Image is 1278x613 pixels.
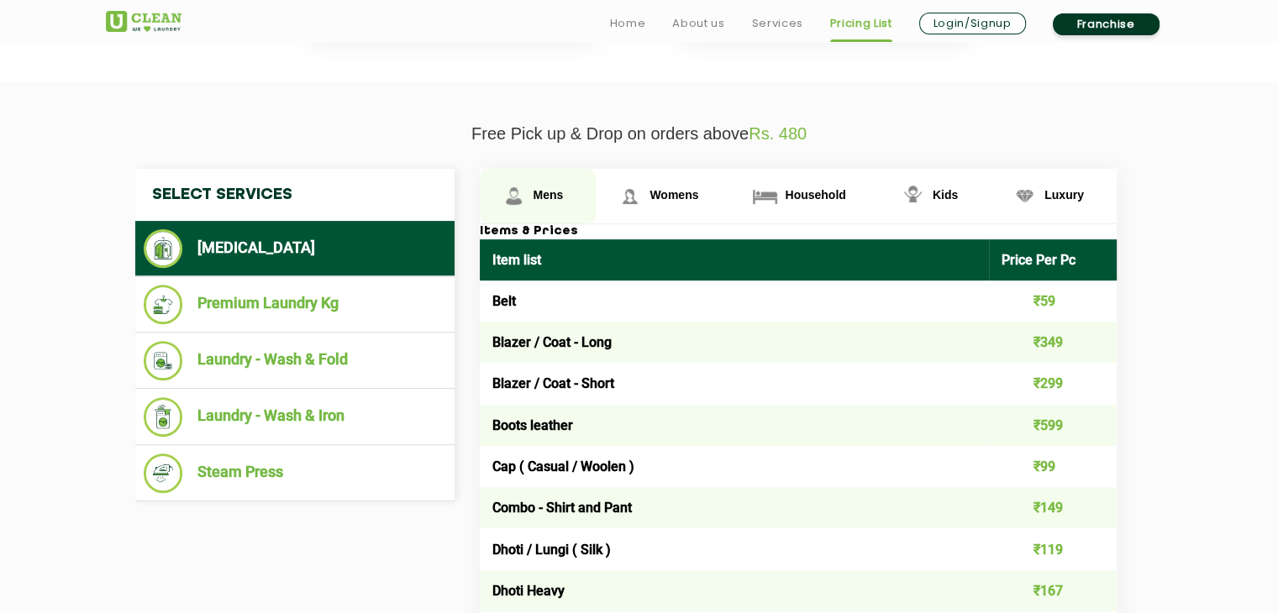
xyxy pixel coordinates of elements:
[480,528,990,569] td: Dhoti / Lungi ( Silk )
[144,453,183,493] img: Steam Press
[989,280,1117,322] td: ₹59
[480,280,990,322] td: Belt
[989,322,1117,363] td: ₹349
[144,229,183,268] img: Dry Cleaning
[830,13,892,34] a: Pricing List
[480,405,990,446] td: Boots leather
[135,169,455,221] h4: Select Services
[989,570,1117,611] td: ₹167
[499,181,529,211] img: Mens
[989,405,1117,446] td: ₹599
[989,528,1117,569] td: ₹119
[989,363,1117,404] td: ₹299
[106,11,181,32] img: UClean Laundry and Dry Cleaning
[144,453,446,493] li: Steam Press
[751,13,802,34] a: Services
[989,487,1117,528] td: ₹149
[933,188,958,202] span: Kids
[144,397,183,437] img: Laundry - Wash & Iron
[144,229,446,268] li: [MEDICAL_DATA]
[615,181,644,211] img: Womens
[106,124,1173,144] p: Free Pick up & Drop on orders above
[480,570,990,611] td: Dhoti Heavy
[480,446,990,487] td: Cap ( Casual / Woolen )
[480,224,1117,239] h3: Items & Prices
[672,13,724,34] a: About us
[480,239,990,280] th: Item list
[989,239,1117,280] th: Price Per Pc
[785,188,845,202] span: Household
[749,124,807,143] span: Rs. 480
[144,397,446,437] li: Laundry - Wash & Iron
[989,446,1117,487] td: ₹99
[898,181,928,211] img: Kids
[144,285,446,324] li: Premium Laundry Kg
[144,341,183,380] img: Laundry - Wash & Fold
[144,285,183,324] img: Premium Laundry Kg
[610,13,646,34] a: Home
[144,341,446,380] li: Laundry - Wash & Fold
[1044,188,1084,202] span: Luxury
[480,487,990,528] td: Combo - Shirt and Pant
[1010,181,1039,211] img: Luxury
[650,188,698,202] span: Womens
[1053,13,1160,35] a: Franchise
[480,322,990,363] td: Blazer / Coat - Long
[750,181,780,211] img: Household
[534,188,564,202] span: Mens
[480,363,990,404] td: Blazer / Coat - Short
[919,13,1026,34] a: Login/Signup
